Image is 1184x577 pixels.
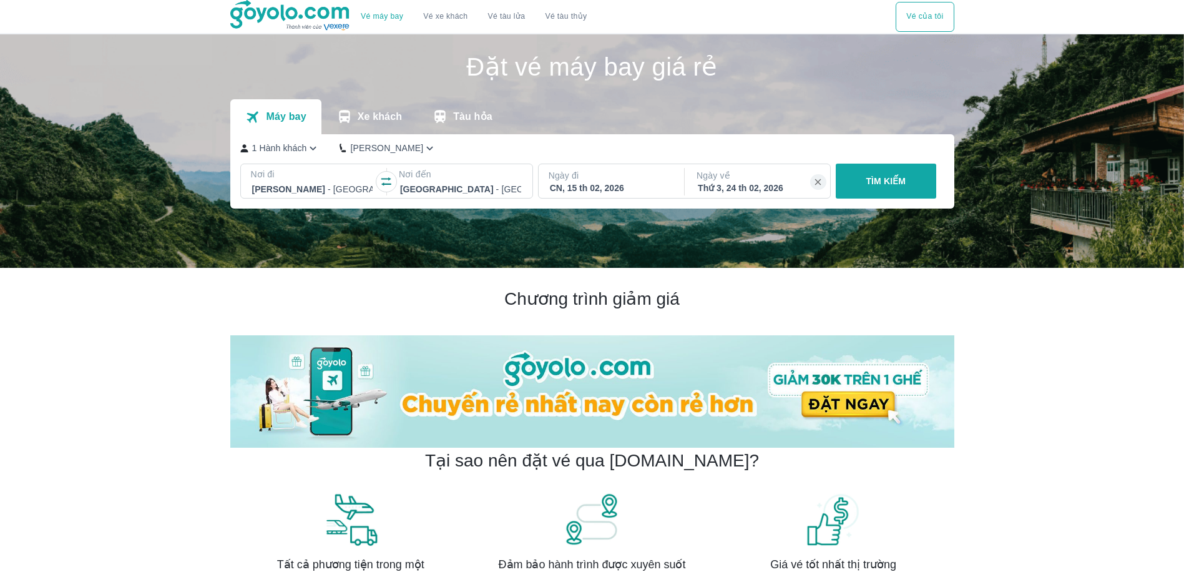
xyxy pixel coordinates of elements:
span: Tất cả phương tiện trong một [277,557,424,572]
img: banner [564,492,620,547]
button: Vé tàu thủy [535,2,597,32]
p: Xe khách [358,111,402,123]
span: Đảm bảo hành trình được xuyên suốt [499,557,686,572]
a: Vé tàu lửa [478,2,536,32]
a: Vé máy bay [361,12,403,21]
p: [PERSON_NAME] [350,142,423,154]
div: choose transportation mode [896,2,954,32]
img: banner [323,492,379,547]
p: 1 Hành khách [252,142,307,154]
a: Vé xe khách [423,12,467,21]
button: [PERSON_NAME] [340,142,436,155]
div: Thứ 3, 24 th 02, 2026 [698,182,819,194]
button: 1 Hành khách [240,142,320,155]
button: TÌM KIẾM [836,164,936,199]
button: Vé của tôi [896,2,954,32]
div: CN, 15 th 02, 2026 [550,182,671,194]
h2: Tại sao nên đặt vé qua [DOMAIN_NAME]? [425,450,759,472]
div: transportation tabs [230,99,507,134]
p: Ngày đi [549,169,672,182]
img: banner-home [230,335,954,448]
p: Máy bay [266,111,306,123]
h1: Đặt vé máy bay giá rẻ [230,54,954,79]
div: choose transportation mode [351,2,597,32]
img: banner [805,492,861,547]
p: TÌM KIẾM [866,175,906,187]
h2: Chương trình giảm giá [230,288,954,310]
p: Tàu hỏa [453,111,492,123]
p: Nơi đến [399,168,522,180]
span: Giá vé tốt nhất thị trường [770,557,896,572]
p: Ngày về [697,169,820,182]
p: Nơi đi [251,168,374,180]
